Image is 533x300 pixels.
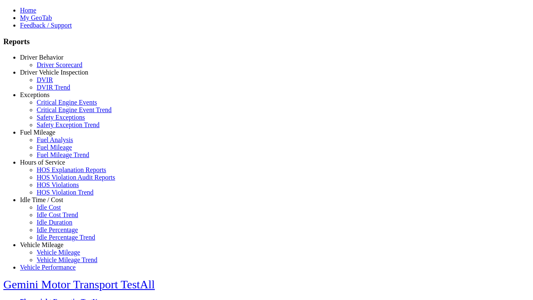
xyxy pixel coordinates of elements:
[37,136,73,143] a: Fuel Analysis
[20,129,55,136] a: Fuel Mileage
[37,144,72,151] a: Fuel Mileage
[37,84,70,91] a: DVIR Trend
[37,219,72,226] a: Idle Duration
[37,174,115,181] a: HOS Violation Audit Reports
[37,189,94,196] a: HOS Violation Trend
[3,37,530,46] h3: Reports
[37,211,78,218] a: Idle Cost Trend
[37,226,78,233] a: Idle Percentage
[20,241,63,248] a: Vehicle Mileage
[20,69,88,76] a: Driver Vehicle Inspection
[20,14,52,21] a: My GeoTab
[20,22,72,29] a: Feedback / Support
[37,204,61,211] a: Idle Cost
[20,196,63,203] a: Idle Time / Cost
[37,106,112,113] a: Critical Engine Event Trend
[37,76,53,83] a: DVIR
[20,54,63,61] a: Driver Behavior
[37,151,89,158] a: Fuel Mileage Trend
[37,249,80,256] a: Vehicle Mileage
[3,278,155,291] a: Gemini Motor Transport TestAll
[37,61,82,68] a: Driver Scorecard
[37,99,97,106] a: Critical Engine Events
[20,264,76,271] a: Vehicle Performance
[37,181,79,188] a: HOS Violations
[20,7,36,14] a: Home
[37,121,100,128] a: Safety Exception Trend
[37,234,95,241] a: Idle Percentage Trend
[37,114,85,121] a: Safety Exceptions
[20,159,65,166] a: Hours of Service
[37,166,106,173] a: HOS Explanation Reports
[37,256,97,263] a: Vehicle Mileage Trend
[20,91,50,98] a: Exceptions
